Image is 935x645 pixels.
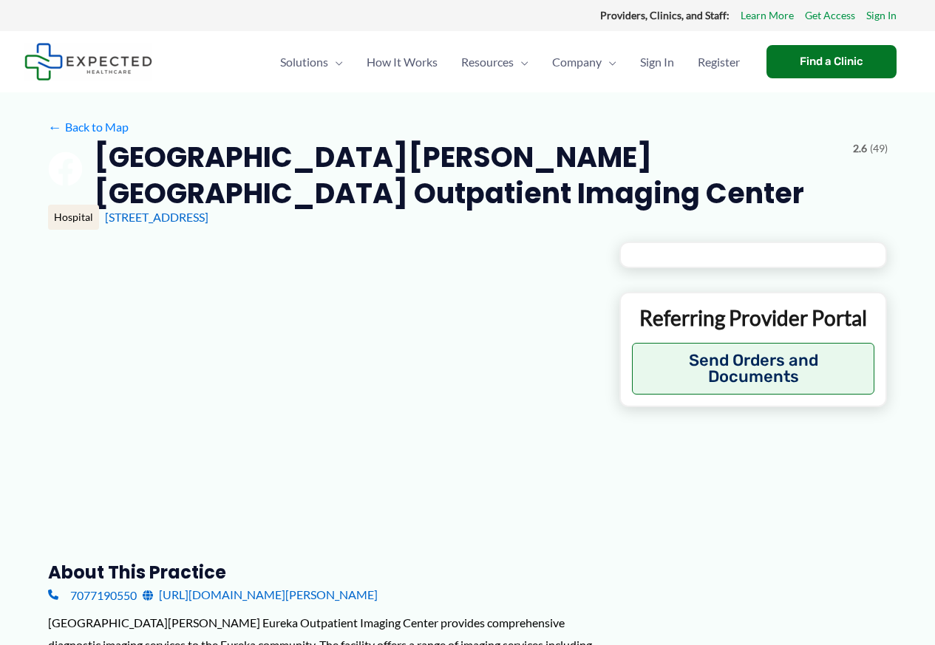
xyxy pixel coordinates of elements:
p: Referring Provider Portal [632,304,875,331]
button: Send Orders and Documents [632,343,875,395]
span: Menu Toggle [328,36,343,88]
a: [URL][DOMAIN_NAME][PERSON_NAME] [143,584,378,606]
a: Sign In [628,36,686,88]
span: (49) [870,139,888,158]
nav: Primary Site Navigation [268,36,752,88]
h3: About this practice [48,561,596,584]
span: How It Works [367,36,438,88]
a: CompanyMenu Toggle [540,36,628,88]
span: Menu Toggle [514,36,528,88]
strong: Providers, Clinics, and Staff: [600,9,730,21]
h2: [GEOGRAPHIC_DATA][PERSON_NAME] [GEOGRAPHIC_DATA] Outpatient Imaging Center [94,139,840,212]
span: ← [48,120,62,134]
span: Menu Toggle [602,36,616,88]
a: SolutionsMenu Toggle [268,36,355,88]
span: 2.6 [853,139,867,158]
a: Sign In [866,6,897,25]
a: Register [686,36,752,88]
a: ←Back to Map [48,116,129,138]
span: Company [552,36,602,88]
span: Sign In [640,36,674,88]
a: [STREET_ADDRESS] [105,210,208,224]
a: ResourcesMenu Toggle [449,36,540,88]
a: Find a Clinic [766,45,897,78]
span: Register [698,36,740,88]
a: Learn More [741,6,794,25]
span: Solutions [280,36,328,88]
a: Get Access [805,6,855,25]
a: How It Works [355,36,449,88]
div: Hospital [48,205,99,230]
a: 7077190550 [48,584,137,606]
img: Expected Healthcare Logo - side, dark font, small [24,43,152,81]
span: Resources [461,36,514,88]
